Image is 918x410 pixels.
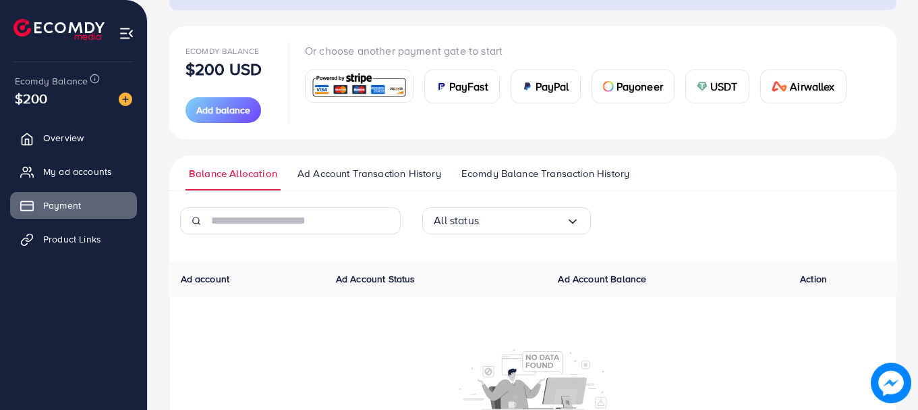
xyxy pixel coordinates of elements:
[558,272,646,286] span: Ad Account Balance
[760,70,847,103] a: cardAirwallex
[185,97,261,123] button: Add balance
[15,74,88,88] span: Ecomdy Balance
[43,131,84,145] span: Overview
[297,166,441,181] span: Ad Account Transaction History
[336,272,415,286] span: Ad Account Status
[305,43,857,59] p: Or choose another payment gate to start
[511,70,581,103] a: cardPayPal
[10,192,137,219] a: Payment
[43,232,101,246] span: Product Links
[522,81,533,92] img: card
[119,26,134,41] img: menu
[422,207,591,234] div: Search for option
[305,70,413,103] a: card
[436,81,447,92] img: card
[710,78,738,95] span: USDT
[461,166,629,181] span: Ecomdy Balance Transaction History
[871,363,911,403] img: image
[479,210,566,231] input: Search for option
[185,61,262,77] p: $200 USD
[685,70,749,103] a: cardUSDT
[603,81,614,92] img: card
[800,272,827,286] span: Action
[10,124,137,151] a: Overview
[15,88,48,108] span: $200
[10,226,137,253] a: Product Links
[616,78,663,95] span: Payoneer
[424,70,500,103] a: cardPayFast
[697,81,708,92] img: card
[536,78,569,95] span: PayPal
[189,166,277,181] span: Balance Allocation
[13,19,105,40] img: logo
[790,78,834,95] span: Airwallex
[10,158,137,185] a: My ad accounts
[310,72,409,101] img: card
[119,93,132,106] img: image
[181,272,230,286] span: Ad account
[772,81,788,92] img: card
[43,165,112,178] span: My ad accounts
[196,103,250,117] span: Add balance
[43,199,81,212] span: Payment
[434,210,479,231] span: All status
[592,70,675,103] a: cardPayoneer
[185,45,259,57] span: Ecomdy Balance
[449,78,488,95] span: PayFast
